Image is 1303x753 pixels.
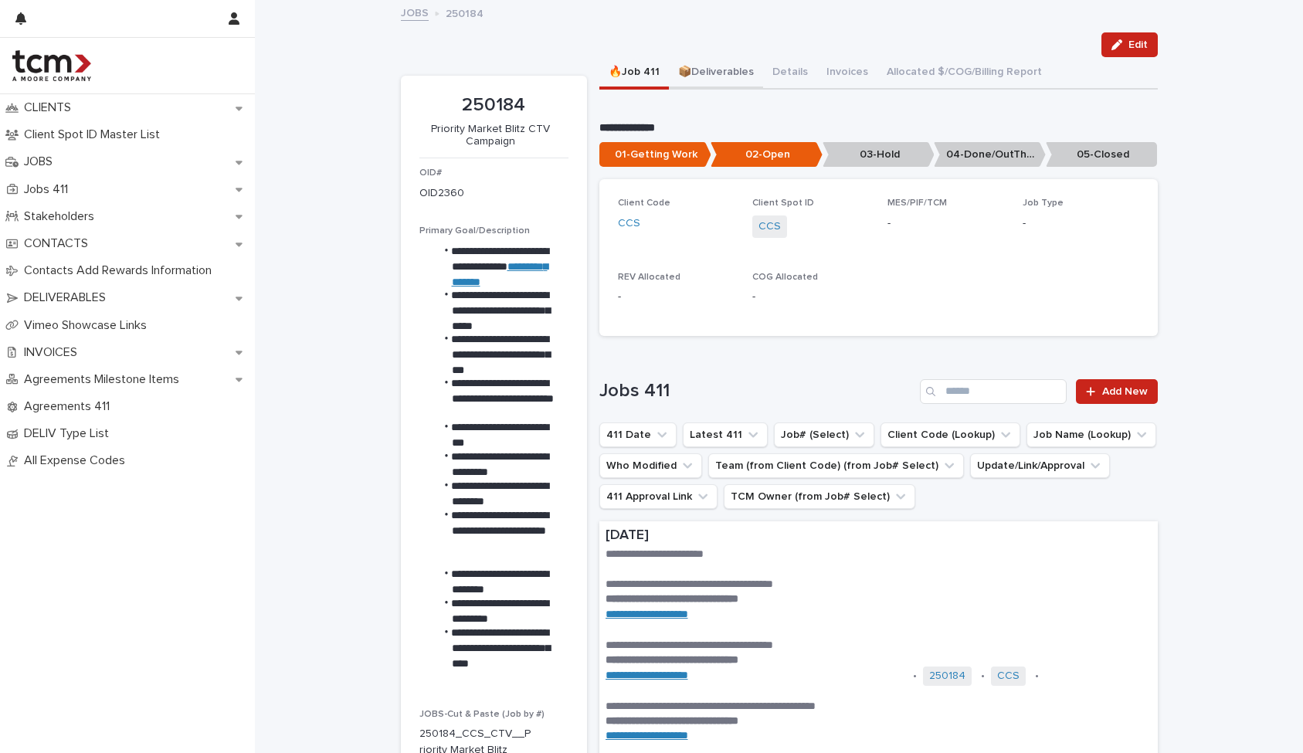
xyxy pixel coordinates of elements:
p: INVOICES [18,345,90,360]
button: 📦Deliverables [669,57,763,90]
p: DELIVERABLES [18,290,118,305]
a: JOBS [401,3,429,21]
input: Search [920,379,1067,404]
button: Edit [1101,32,1158,57]
p: 250184 [446,4,484,21]
a: 250184 [929,670,965,683]
p: CLIENTS [18,100,83,115]
p: Jobs 411 [18,182,80,197]
button: Invoices [817,57,877,90]
a: CCS [997,670,1020,683]
button: Who Modified [599,453,702,478]
p: - [887,215,1004,232]
p: • [913,670,917,683]
span: Client Spot ID [752,198,814,208]
p: Client Spot ID Master List [18,127,172,142]
span: JOBS-Cut & Paste (Job by #) [419,710,545,719]
span: Add New [1102,386,1148,397]
p: - [1023,215,1139,232]
button: Job# (Select) [774,422,874,447]
button: Team (from Client Code) (from Job# Select) [708,453,964,478]
p: 03-Hold [823,142,935,168]
button: Allocated $/COG/Billing Report [877,57,1051,90]
p: CONTACTS [18,236,100,251]
button: Latest 411 [683,422,768,447]
p: Agreements Milestone Items [18,372,192,387]
p: Priority Market Blitz CTV Campaign [419,123,562,149]
p: OID2360 [419,185,464,202]
a: CCS [758,219,781,235]
button: 411 Approval Link [599,484,718,509]
p: 05-Closed [1046,142,1158,168]
button: Job Name (Lookup) [1026,422,1156,447]
a: Add New [1076,379,1157,404]
p: Agreements 411 [18,399,122,414]
p: [DATE] [606,527,1152,544]
span: OID# [419,168,442,178]
button: 411 Date [599,422,677,447]
span: Job Type [1023,198,1064,208]
p: 02-Open [711,142,823,168]
img: 4hMmSqQkux38exxPVZHQ [12,50,91,81]
span: REV Allocated [618,273,680,282]
p: Stakeholders [18,209,107,224]
p: DELIV Type List [18,426,121,441]
p: All Expense Codes [18,453,137,468]
button: Update/Link/Approval [970,453,1110,478]
p: Vimeo Showcase Links [18,318,159,333]
p: - [752,289,869,305]
p: 04-Done/OutThere [934,142,1046,168]
p: JOBS [18,154,65,169]
span: MES/PIF/TCM [887,198,947,208]
p: • [1035,670,1039,683]
span: COG Allocated [752,273,818,282]
p: Contacts Add Rewards Information [18,263,224,278]
button: TCM Owner (from Job# Select) [724,484,915,509]
a: CCS [618,215,640,232]
button: Details [763,57,817,90]
p: - [618,289,735,305]
p: 250184 [419,94,568,117]
button: Client Code (Lookup) [881,422,1020,447]
p: 01-Getting Work [599,142,711,168]
button: 🔥Job 411 [599,57,669,90]
h1: Jobs 411 [599,380,914,402]
p: • [981,670,985,683]
span: Primary Goal/Description [419,226,530,236]
span: Edit [1128,39,1148,50]
span: Client Code [618,198,670,208]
